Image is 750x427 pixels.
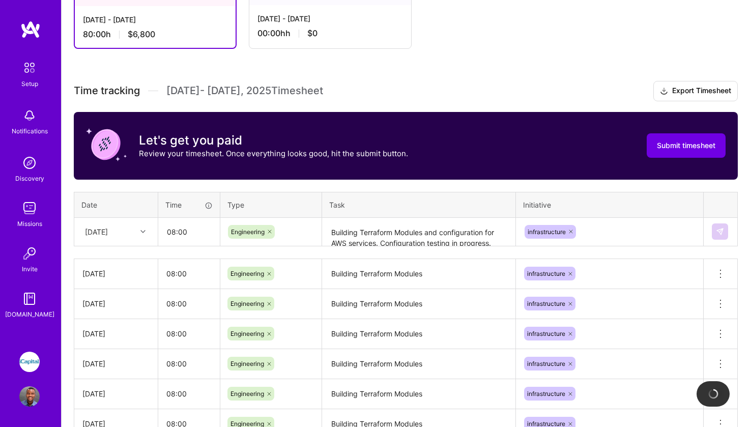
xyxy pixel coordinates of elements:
[323,350,514,378] textarea: Building Terraform Modules
[527,270,565,277] span: infrastructure
[19,153,40,173] img: discovery
[527,390,565,397] span: infrastructure
[527,360,565,367] span: infrastructure
[716,227,724,236] img: Submit
[159,218,219,245] input: HH:MM
[83,29,227,40] div: 80:00 h
[74,192,158,217] th: Date
[128,29,155,40] span: $6,800
[257,13,403,24] div: [DATE] - [DATE]
[523,200,696,210] div: Initiative
[528,228,566,236] span: infrastructure
[230,360,264,367] span: Engineering
[19,352,40,372] img: iCapital: Building an Alternative Investment Marketplace
[20,20,41,39] img: logo
[86,124,127,165] img: coin
[140,229,146,234] i: icon Chevron
[19,243,40,264] img: Invite
[660,86,668,97] i: icon Download
[323,219,514,246] textarea: Building Terraform Modules and configuration for AWS services. Configuration testing in progress.
[527,300,565,307] span: infrastructure
[82,298,150,309] div: [DATE]
[158,290,220,317] input: HH:MM
[85,226,108,237] div: [DATE]
[17,352,42,372] a: iCapital: Building an Alternative Investment Marketplace
[158,380,220,407] input: HH:MM
[19,386,40,407] img: User Avatar
[323,260,514,288] textarea: Building Terraform Modules
[647,133,726,158] button: Submit timesheet
[5,309,54,320] div: [DOMAIN_NAME]
[220,192,322,217] th: Type
[323,290,514,318] textarea: Building Terraform Modules
[657,140,715,151] span: Submit timesheet
[17,218,42,229] div: Missions
[323,320,514,348] textarea: Building Terraform Modules
[15,173,44,184] div: Discovery
[307,28,318,39] span: $0
[707,388,719,400] img: loading
[527,330,565,337] span: infrastructure
[19,105,40,126] img: bell
[82,358,150,369] div: [DATE]
[19,289,40,309] img: guide book
[230,330,264,337] span: Engineering
[231,228,265,236] span: Engineering
[139,133,408,148] h3: Let's get you paid
[82,268,150,279] div: [DATE]
[230,390,264,397] span: Engineering
[230,300,264,307] span: Engineering
[165,200,213,210] div: Time
[166,84,323,97] span: [DATE] - [DATE] , 2025 Timesheet
[82,388,150,399] div: [DATE]
[712,223,729,240] div: null
[21,78,38,89] div: Setup
[257,28,403,39] div: 00:00h h
[323,380,514,408] textarea: Building Terraform Modules
[158,260,220,287] input: HH:MM
[74,84,140,97] span: Time tracking
[653,81,738,101] button: Export Timesheet
[17,386,42,407] a: User Avatar
[12,126,48,136] div: Notifications
[82,328,150,339] div: [DATE]
[322,192,516,217] th: Task
[19,57,40,78] img: setup
[230,270,264,277] span: Engineering
[19,198,40,218] img: teamwork
[139,148,408,159] p: Review your timesheet. Once everything looks good, hit the submit button.
[83,14,227,25] div: [DATE] - [DATE]
[22,264,38,274] div: Invite
[158,320,220,347] input: HH:MM
[158,350,220,377] input: HH:MM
